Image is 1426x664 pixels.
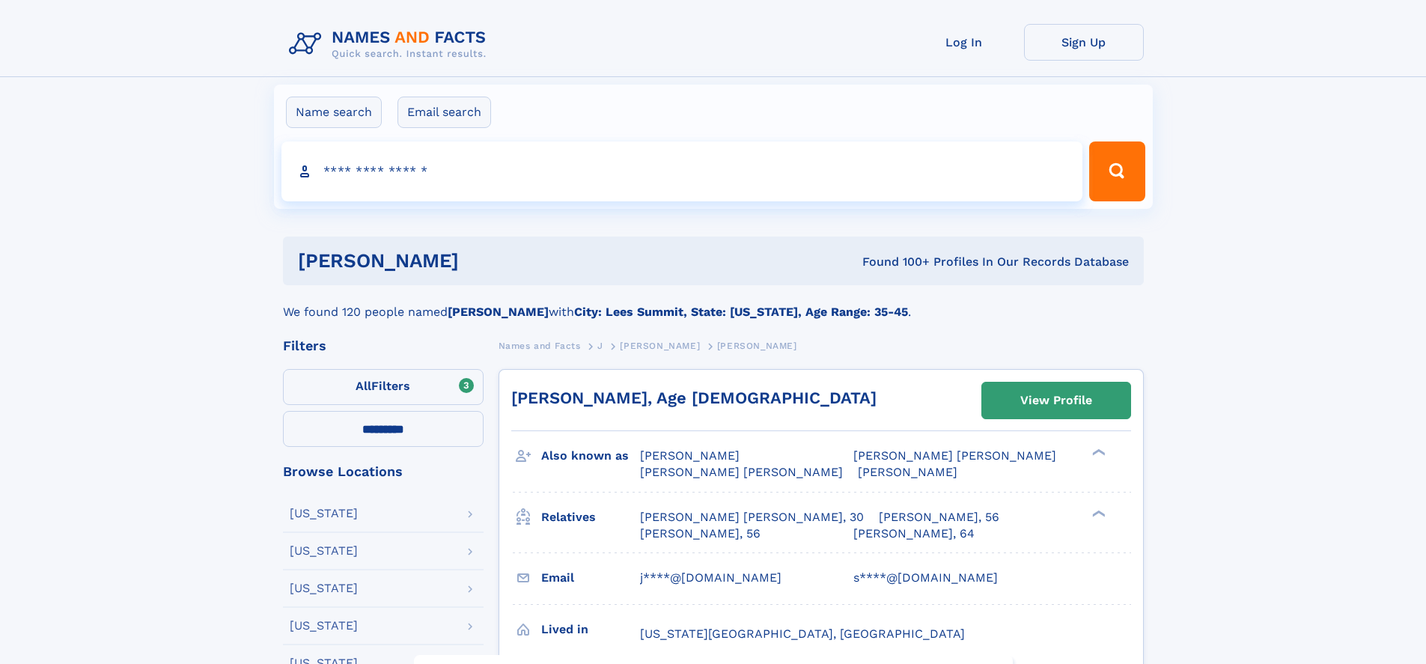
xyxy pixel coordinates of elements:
[511,389,877,407] a: [PERSON_NAME], Age [DEMOGRAPHIC_DATA]
[640,526,761,542] a: [PERSON_NAME], 56
[397,97,491,128] label: Email search
[597,341,603,351] span: J
[620,336,700,355] a: [PERSON_NAME]
[286,97,382,128] label: Name search
[620,341,700,351] span: [PERSON_NAME]
[541,505,640,530] h3: Relatives
[982,383,1130,418] a: View Profile
[858,465,957,479] span: [PERSON_NAME]
[597,336,603,355] a: J
[290,545,358,557] div: [US_STATE]
[879,509,999,526] a: [PERSON_NAME], 56
[640,627,965,641] span: [US_STATE][GEOGRAPHIC_DATA], [GEOGRAPHIC_DATA]
[356,379,371,393] span: All
[1024,24,1144,61] a: Sign Up
[1088,448,1106,457] div: ❯
[290,620,358,632] div: [US_STATE]
[640,509,864,526] a: [PERSON_NAME] [PERSON_NAME], 30
[1089,141,1145,201] button: Search Button
[283,339,484,353] div: Filters
[640,465,843,479] span: [PERSON_NAME] [PERSON_NAME]
[298,252,661,270] h1: [PERSON_NAME]
[541,565,640,591] h3: Email
[660,254,1129,270] div: Found 100+ Profiles In Our Records Database
[541,443,640,469] h3: Also known as
[290,508,358,520] div: [US_STATE]
[574,305,908,319] b: City: Lees Summit, State: [US_STATE], Age Range: 35-45
[290,582,358,594] div: [US_STATE]
[281,141,1083,201] input: search input
[283,24,499,64] img: Logo Names and Facts
[541,617,640,642] h3: Lived in
[283,465,484,478] div: Browse Locations
[904,24,1024,61] a: Log In
[853,448,1056,463] span: [PERSON_NAME] [PERSON_NAME]
[853,526,975,542] a: [PERSON_NAME], 64
[283,285,1144,321] div: We found 120 people named with .
[1088,508,1106,518] div: ❯
[283,369,484,405] label: Filters
[640,448,740,463] span: [PERSON_NAME]
[717,341,797,351] span: [PERSON_NAME]
[1020,383,1092,418] div: View Profile
[448,305,549,319] b: [PERSON_NAME]
[499,336,581,355] a: Names and Facts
